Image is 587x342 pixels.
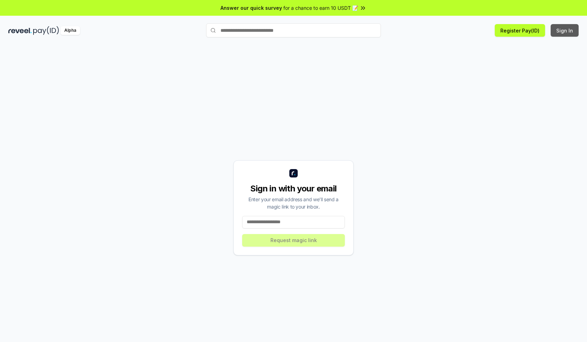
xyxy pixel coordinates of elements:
div: Sign in with your email [242,183,345,194]
div: Enter your email address and we’ll send a magic link to your inbox. [242,196,345,210]
button: Register Pay(ID) [495,24,545,37]
img: reveel_dark [8,26,32,35]
span: for a chance to earn 10 USDT 📝 [283,4,358,12]
span: Answer our quick survey [220,4,282,12]
div: Alpha [60,26,80,35]
img: pay_id [33,26,59,35]
button: Sign In [551,24,579,37]
img: logo_small [289,169,298,177]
